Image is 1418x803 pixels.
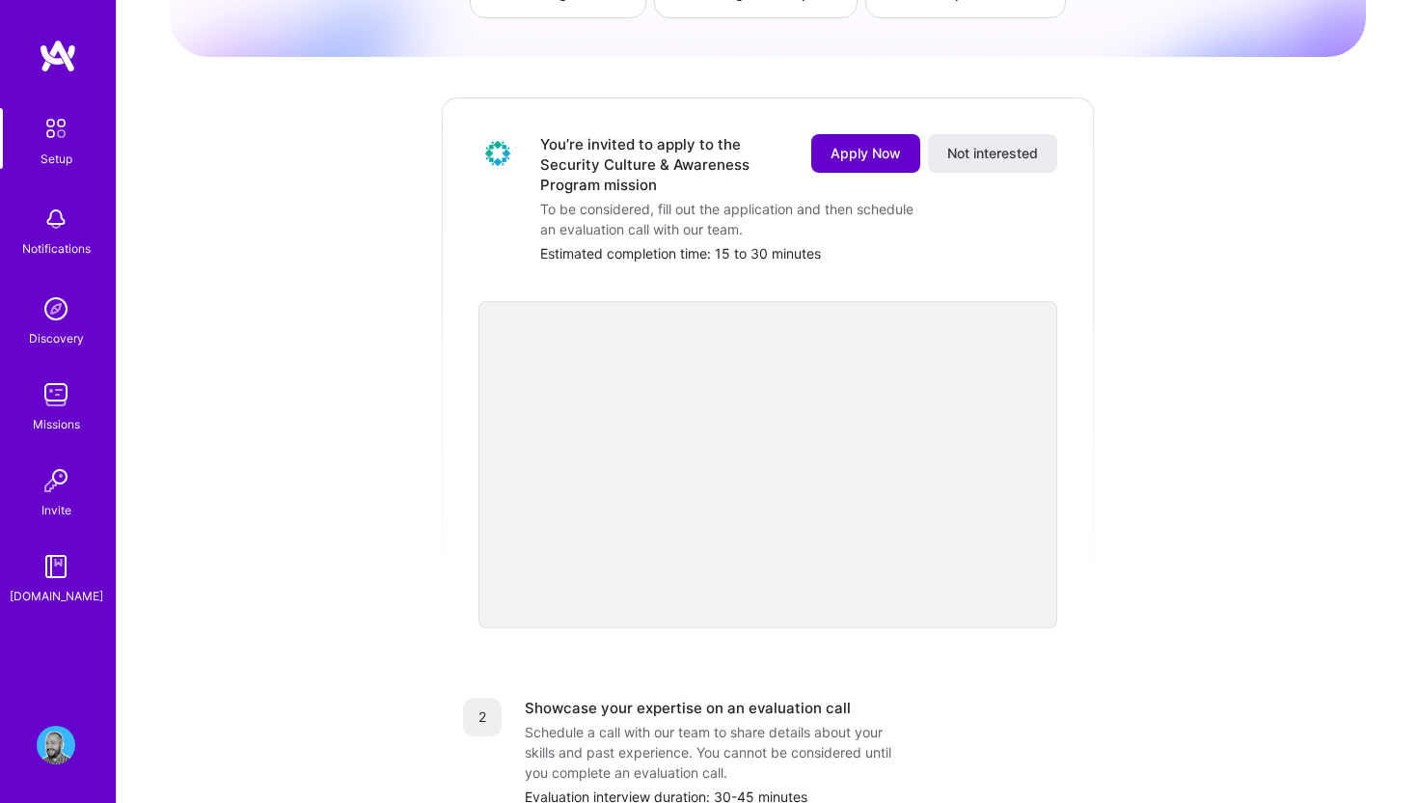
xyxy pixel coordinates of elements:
[811,134,920,173] button: Apply Now
[540,199,926,239] div: To be considered, fill out the application and then schedule an evaluation call with our team.
[29,328,84,348] div: Discovery
[36,108,76,149] img: setup
[478,134,517,173] img: Company Logo
[22,238,91,259] div: Notifications
[37,547,75,586] img: guide book
[33,414,80,434] div: Missions
[37,290,75,328] img: discovery
[478,301,1057,628] iframe: video
[41,500,71,520] div: Invite
[947,144,1038,163] span: Not interested
[928,134,1057,173] button: Not interested
[540,243,1057,263] div: Estimated completion time: 15 to 30 minutes
[32,726,80,764] a: User Avatar
[540,134,788,195] div: You’re invited to apply to the Security Culture & Awareness Program mission
[525,722,911,783] div: Schedule a call with our team to share details about your skills and past experience. You cannot ...
[37,461,75,500] img: Invite
[37,375,75,414] img: teamwork
[463,698,502,736] div: 2
[41,149,72,169] div: Setup
[39,39,77,73] img: logo
[10,586,103,606] div: [DOMAIN_NAME]
[831,144,901,163] span: Apply Now
[525,698,851,718] div: Showcase your expertise on an evaluation call
[37,200,75,238] img: bell
[37,726,75,764] img: User Avatar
